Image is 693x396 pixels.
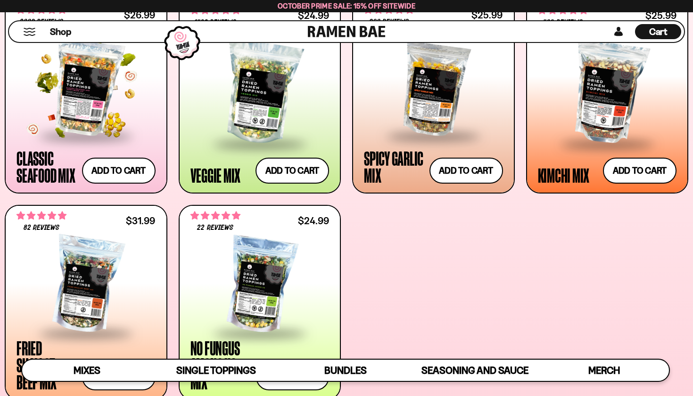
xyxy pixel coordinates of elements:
[588,364,620,376] span: Merch
[410,360,539,381] a: Seasoning and Sauce
[324,364,367,376] span: Bundles
[50,25,71,38] span: Shop
[197,224,233,232] span: 22 reviews
[176,364,256,376] span: Single Toppings
[74,364,100,376] span: Mixes
[23,28,36,36] button: Mobile Menu Trigger
[16,339,77,390] div: Fried Shallot Beef Mix
[16,210,66,222] span: 4.83 stars
[538,167,590,184] div: Kimchi Mix
[22,360,151,381] a: Mixes
[190,339,251,390] div: No Fungus Among Us Mix
[126,216,155,225] div: $31.99
[16,150,77,184] div: Classic Seafood Mix
[256,158,329,184] button: Add to cart
[281,360,410,381] a: Bundles
[649,26,668,37] span: Cart
[540,360,669,381] a: Merch
[190,167,241,184] div: Veggie Mix
[364,150,425,184] div: Spicy Garlic Mix
[429,158,503,184] button: Add to cart
[190,210,240,222] span: 4.82 stars
[298,216,329,225] div: $24.99
[82,158,156,184] button: Add to cart
[278,1,415,10] span: October Prime Sale: 15% off Sitewide
[24,224,59,232] span: 82 reviews
[603,158,676,184] button: Add to cart
[151,360,280,381] a: Single Toppings
[421,364,528,376] span: Seasoning and Sauce
[635,21,681,42] div: Cart
[50,24,71,39] a: Shop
